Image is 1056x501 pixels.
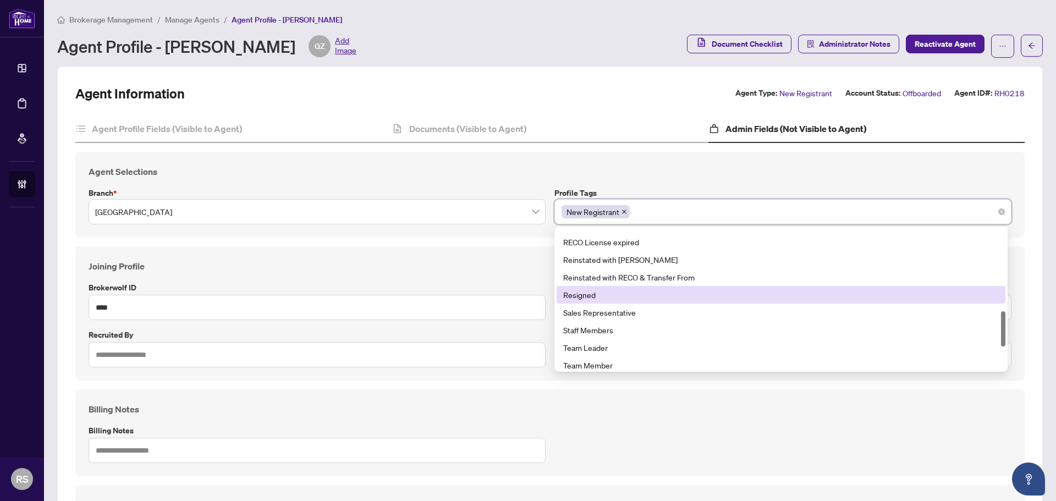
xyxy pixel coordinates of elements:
[563,289,999,301] div: Resigned
[994,87,1025,100] span: RH0218
[557,321,1005,339] div: Staff Members
[557,251,1005,268] div: Reinstated with RAHR
[557,233,1005,251] div: RECO License expired
[554,187,1011,199] label: Profile Tags
[999,42,1007,50] span: ellipsis
[798,35,899,53] button: Administrator Notes
[335,35,356,57] span: Add Image
[1028,42,1036,49] span: arrow-left
[906,35,985,53] button: Reactivate Agent
[915,35,976,53] span: Reactivate Agent
[69,15,153,25] span: Brokerage Management
[563,306,999,318] div: Sales Representative
[563,359,999,371] div: Team Member
[89,165,1011,178] h4: Agent Selections
[725,122,866,135] h4: Admin Fields (Not Visible to Agent)
[89,260,1011,273] h4: Joining Profile
[712,35,783,53] span: Document Checklist
[95,201,539,222] span: Richmond Hill
[621,209,627,214] span: close
[807,40,815,48] span: solution
[165,15,219,25] span: Manage Agents
[735,87,777,100] label: Agent Type:
[563,271,999,283] div: Reinstated with RECO & Transfer From
[566,206,619,218] span: New Registrant
[998,208,1005,215] span: close-circle
[563,254,999,266] div: Reinstated with [PERSON_NAME]
[89,187,546,199] label: Branch
[232,15,342,25] span: Agent Profile - [PERSON_NAME]
[562,205,630,218] span: New Registrant
[903,87,941,100] span: Offboarded
[563,236,999,248] div: RECO License expired
[9,8,35,29] img: logo
[845,87,900,100] label: Account Status:
[779,87,832,100] span: New Registrant
[563,342,999,354] div: Team Leader
[557,304,1005,321] div: Sales Representative
[75,85,185,102] h2: Agent Information
[315,40,325,52] span: GZ
[89,329,546,341] label: Recruited by
[92,122,242,135] h4: Agent Profile Fields (Visible to Agent)
[57,35,356,57] div: Agent Profile - [PERSON_NAME]
[224,13,227,26] li: /
[57,16,65,24] span: home
[16,471,29,487] span: RS
[687,35,791,53] button: Document Checklist
[563,324,999,336] div: Staff Members
[157,13,161,26] li: /
[954,87,992,100] label: Agent ID#:
[89,425,546,437] label: Billing Notes
[557,268,1005,286] div: Reinstated with RECO & Transfer From
[89,403,1011,416] h4: Billing Notes
[1012,463,1045,496] button: Open asap
[89,282,546,294] label: Brokerwolf ID
[819,35,890,53] span: Administrator Notes
[557,339,1005,356] div: Team Leader
[557,286,1005,304] div: Resigned
[409,122,526,135] h4: Documents (Visible to Agent)
[557,356,1005,374] div: Team Member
